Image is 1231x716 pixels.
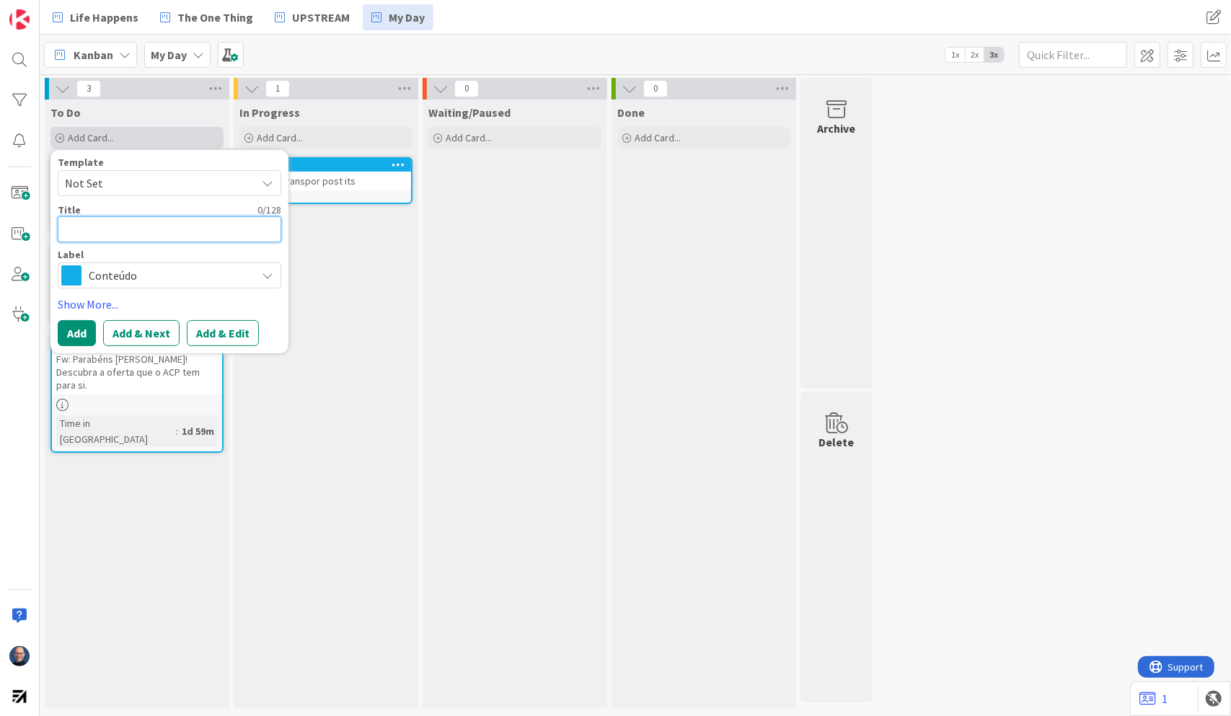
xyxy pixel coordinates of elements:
button: Add & Next [103,320,180,346]
a: UPSTREAM [266,4,358,30]
span: UPSTREAM [292,9,350,26]
span: 3 [76,80,101,97]
div: Time in [GEOGRAPHIC_DATA] [56,415,176,447]
img: Visit kanbanzone.com [9,9,30,30]
span: Add Card... [635,131,681,144]
span: In Progress [239,105,300,120]
div: Finalizar transpor post its [241,172,411,190]
span: Label [58,249,84,260]
b: My Day [151,48,187,62]
input: Quick Filter... [1019,42,1127,68]
span: Kanban [74,46,113,63]
div: Delete [819,433,855,451]
span: The One Thing [177,9,253,26]
div: 1283 [247,160,411,170]
img: avatar [9,686,30,707]
span: 0 [454,80,479,97]
span: Add Card... [446,131,492,144]
span: Conteúdo [89,265,249,286]
button: Add & Edit [187,320,259,346]
span: Add Card... [68,131,114,144]
label: Title [58,203,81,216]
span: Template [58,157,104,167]
span: 1x [945,48,965,62]
span: 2x [965,48,984,62]
a: Show More... [58,296,281,313]
span: Done [617,105,645,120]
div: Archive [818,120,856,137]
button: Add [58,320,96,346]
div: 1283 [241,159,411,172]
div: 1283Finalizar transpor post its [241,159,411,190]
span: Not Set [65,174,245,193]
span: Life Happens [70,9,138,26]
span: To Do [50,105,81,120]
div: 1d 59m [178,423,218,439]
span: My Day [389,9,425,26]
img: Fg [9,646,30,666]
a: My Day [363,4,433,30]
a: The One Thing [151,4,262,30]
span: : [176,423,178,439]
div: 1282Fw: Parabéns [PERSON_NAME]! Descubra a oferta que o ACP tem para si. [52,337,222,394]
a: Life Happens [44,4,147,30]
a: 1 [1139,690,1168,707]
span: 1 [265,80,290,97]
div: Fw: Parabéns [PERSON_NAME]! Descubra a oferta que o ACP tem para si. [52,350,222,394]
span: 3x [984,48,1004,62]
span: Add Card... [257,131,303,144]
span: Support [30,2,66,19]
div: 0 / 128 [85,203,281,216]
span: Waiting/Paused [428,105,511,120]
span: 0 [643,80,668,97]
